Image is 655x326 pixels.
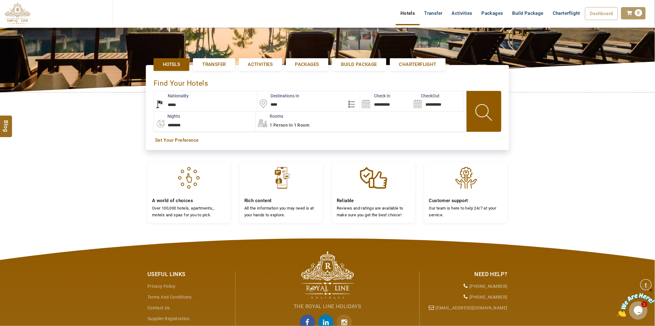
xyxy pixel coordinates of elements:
[477,7,508,19] a: Packages
[286,58,328,71] a: Packages
[590,11,613,16] span: Dashboard
[429,198,503,204] h4: Customer support
[239,58,282,71] a: Activities
[154,113,180,119] label: nights
[412,91,463,111] input: Search
[424,270,508,278] div: Need Help?
[424,292,508,303] li: [PHONE_NUMBER]
[617,287,655,317] iframe: chat widget
[193,58,235,71] a: Transfer
[621,7,646,19] a: 0
[147,305,170,310] a: Contact Us
[420,7,447,19] a: Transfer
[2,120,10,125] span: Blog
[154,93,189,99] label: Nationality
[147,284,176,289] a: Privacy Policy
[337,198,411,204] h4: Reliable
[155,137,500,144] a: Set Your Preference
[248,61,273,68] span: Activities
[152,205,226,218] p: Over 100,000 hotels, apartments,, motels and spas for you to pick.
[244,205,318,218] p: All the information you may need is at your hands to explore.
[341,61,377,68] span: Build Package
[147,295,192,300] a: Terms and Conditions
[412,93,440,99] label: CheckOut
[294,303,361,309] span: The Royal Line Holidays
[436,305,508,310] a: [EMAIL_ADDRESS][DOMAIN_NAME]
[152,198,226,204] h4: A world of choices
[163,61,180,68] span: Hotels
[399,61,436,68] span: Charterflight
[202,61,226,68] span: Transfer
[337,205,411,218] p: Reviews and ratings are available to make sure you get the best choice!
[256,113,283,119] label: Rooms
[301,251,354,299] img: The Royal Line Holidays
[147,316,190,321] a: Supplier Registration
[244,198,318,204] h4: Rich content
[154,58,189,71] a: Hotels
[548,7,585,19] a: Charterflight
[360,93,390,99] label: Check In
[635,9,642,16] span: 0
[447,7,477,19] a: Activities
[270,123,309,128] span: 1 Person in 1 Room
[257,93,299,99] label: Destinations In
[553,10,580,16] span: Charterflight
[429,205,503,218] p: Our team is here to help 24/7 at your service.
[424,281,508,292] li: [PHONE_NUMBER]
[332,58,386,71] a: Build Package
[396,7,420,19] a: Hotels
[154,73,501,91] div: Find Your Hotels
[5,2,30,26] img: The Royal Line Holidays
[147,270,231,278] div: Useful Links
[390,58,446,71] a: Charterflight
[295,61,319,68] span: Packages
[360,91,412,111] input: Search
[508,7,548,19] a: Build Package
